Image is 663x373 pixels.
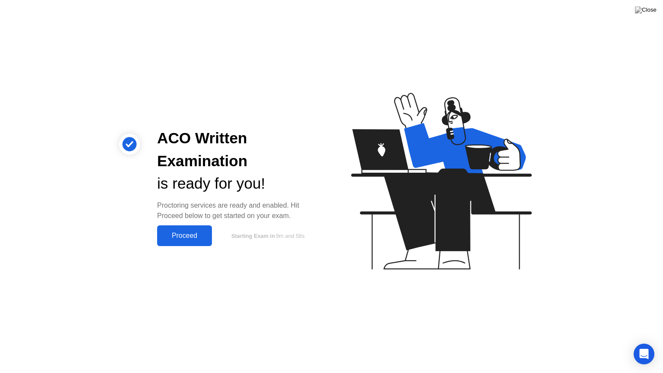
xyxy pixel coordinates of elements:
[216,228,318,244] button: Starting Exam in9m and 58s
[157,127,318,173] div: ACO Written Examination
[634,344,654,364] div: Open Intercom Messenger
[157,200,318,221] div: Proctoring services are ready and enabled. Hit Proceed below to get started on your exam.
[635,6,657,13] img: Close
[157,225,212,246] button: Proceed
[160,232,209,240] div: Proceed
[157,172,318,195] div: is ready for you!
[276,233,305,239] span: 9m and 58s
